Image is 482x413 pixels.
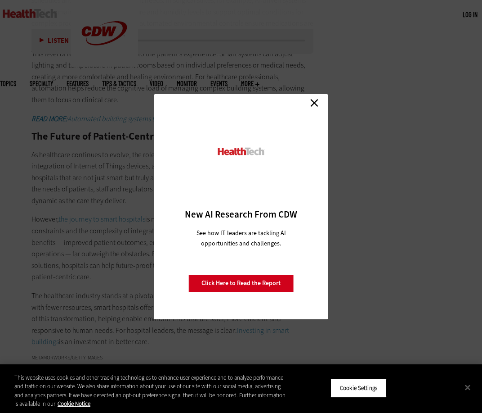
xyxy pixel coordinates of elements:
[458,377,478,397] button: Close
[170,208,312,221] h3: New AI Research From CDW
[186,228,297,249] p: See how IT leaders are tackling AI opportunities and challenges.
[330,379,387,398] button: Cookie Settings
[308,96,321,110] a: Close
[217,147,266,156] img: HealthTech_0.png
[14,373,289,408] div: This website uses cookies and other tracking technologies to enhance user experience and to analy...
[58,400,90,408] a: More information about your privacy
[188,275,294,292] a: Click Here to Read the Report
